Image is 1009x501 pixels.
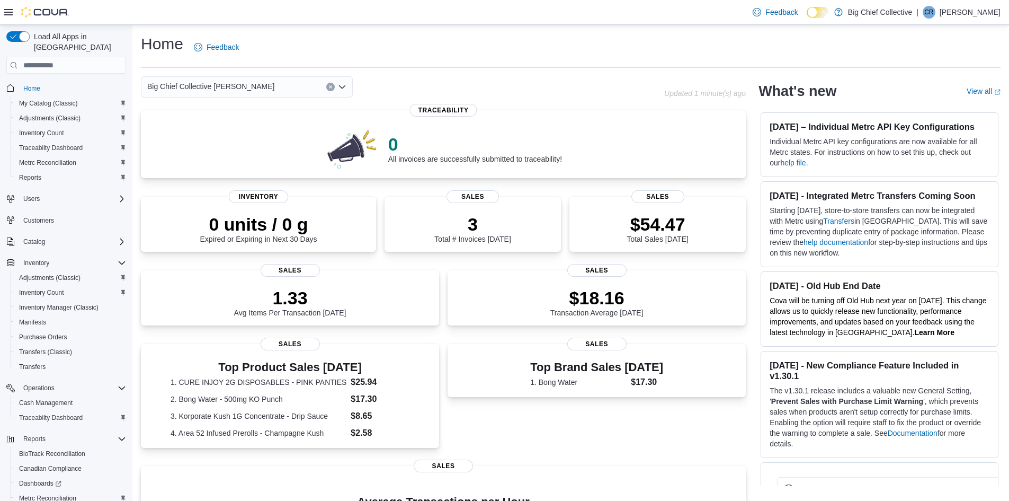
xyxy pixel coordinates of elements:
span: Customers [19,214,126,227]
h3: [DATE] - Integrated Metrc Transfers Coming Soon [770,190,989,201]
button: Inventory Manager (Classic) [11,300,130,315]
button: Inventory Count [11,126,130,140]
p: 0 [388,134,562,155]
a: Manifests [15,316,50,329]
button: Customers [2,213,130,228]
span: Inventory Count [19,129,64,137]
dd: $8.65 [351,410,409,423]
button: Users [2,191,130,206]
div: Transaction Average [DATE] [550,287,644,317]
span: Inventory Manager (Classic) [15,301,126,314]
a: Traceabilty Dashboard [15,142,87,154]
div: Cindi Rojas [923,6,935,19]
span: Metrc Reconciliation [15,156,126,169]
img: 0 [325,127,380,170]
span: Inventory Count [19,288,64,297]
span: Traceabilty Dashboard [15,142,126,154]
button: Operations [2,381,130,395]
p: Individual Metrc API key configurations are now available for all Metrc states. For instructions ... [770,136,989,168]
span: Operations [23,384,55,392]
button: Inventory [19,257,53,269]
span: Catalog [19,235,126,248]
a: Adjustments (Classic) [15,271,85,284]
span: Users [19,192,126,205]
a: Inventory Count [15,286,68,299]
p: 0 units / 0 g [200,214,317,235]
dt: 3. Korporate Kush 1G Concentrate - Drip Sauce [171,411,346,421]
a: Dashboards [15,477,66,490]
span: Transfers [19,363,46,371]
button: Purchase Orders [11,330,130,345]
span: Operations [19,382,126,394]
p: | [916,6,918,19]
span: Reports [19,433,126,445]
span: Inventory Manager (Classic) [19,303,99,312]
span: Load All Apps in [GEOGRAPHIC_DATA] [30,31,126,52]
span: Sales [447,190,499,203]
div: Expired or Expiring in Next 30 Days [200,214,317,243]
div: Total Sales [DATE] [627,214,688,243]
dd: $17.30 [631,376,663,389]
h3: [DATE] – Individual Metrc API Key Configurations [770,121,989,132]
svg: External link [994,89,1001,95]
span: Cova will be turning off Old Hub next year on [DATE]. This change allows us to quickly release ne... [770,296,986,337]
h3: [DATE] - Old Hub End Date [770,280,989,291]
a: Inventory Manager (Classic) [15,301,103,314]
button: My Catalog (Classic) [11,96,130,111]
div: All invoices are successfully submitted to traceability! [388,134,562,163]
span: Manifests [19,318,46,327]
a: My Catalog (Classic) [15,97,82,110]
span: Dashboards [15,477,126,490]
span: Traceabilty Dashboard [19,144,83,152]
span: Sales [261,264,320,277]
span: Sales [567,338,627,350]
span: Adjustments (Classic) [15,112,126,125]
a: Feedback [190,37,243,58]
span: Home [23,84,40,93]
a: help documentation [803,238,868,247]
a: Purchase Orders [15,331,72,344]
a: Learn More [915,328,954,337]
button: Traceabilty Dashboard [11,410,130,425]
p: The v1.30.1 release includes a valuable new General Setting, ' ', which prevents sales when produ... [770,385,989,449]
strong: Prevent Sales with Purchase Limit Warning [771,397,923,406]
button: Inventory Count [11,285,130,300]
span: Inventory [229,190,288,203]
span: BioTrack Reconciliation [15,447,126,460]
button: Adjustments (Classic) [11,270,130,285]
button: Reports [2,432,130,446]
a: Adjustments (Classic) [15,112,85,125]
p: Starting [DATE], store-to-store transfers can now be integrated with Metrc using in [GEOGRAPHIC_D... [770,205,989,258]
a: Inventory Count [15,127,68,139]
button: Catalog [19,235,49,248]
span: Inventory Count [15,286,126,299]
button: Catalog [2,234,130,249]
input: Dark Mode [807,7,829,18]
a: BioTrack Reconciliation [15,447,90,460]
span: Sales [631,190,684,203]
a: Transfers [823,217,854,225]
span: Adjustments (Classic) [15,271,126,284]
p: 1.33 [234,287,346,309]
a: Home [19,82,44,95]
span: Transfers (Classic) [19,348,72,356]
a: Transfers (Classic) [15,346,76,358]
span: Big Chief Collective [PERSON_NAME] [147,80,274,93]
button: Transfers [11,359,130,374]
span: Canadian Compliance [15,462,126,475]
a: Traceabilty Dashboard [15,411,87,424]
div: Total # Invoices [DATE] [434,214,511,243]
button: Inventory [2,256,130,270]
p: Big Chief Collective [848,6,912,19]
span: Transfers [15,361,126,373]
button: Traceabilty Dashboard [11,140,130,155]
a: Reports [15,171,46,184]
a: Dashboards [11,476,130,491]
button: Cash Management [11,395,130,410]
h1: Home [141,33,183,55]
span: Feedback [765,7,798,17]
h3: [DATE] - New Compliance Feature Included in v1.30.1 [770,360,989,381]
button: Home [2,80,130,95]
span: Reports [19,173,41,182]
